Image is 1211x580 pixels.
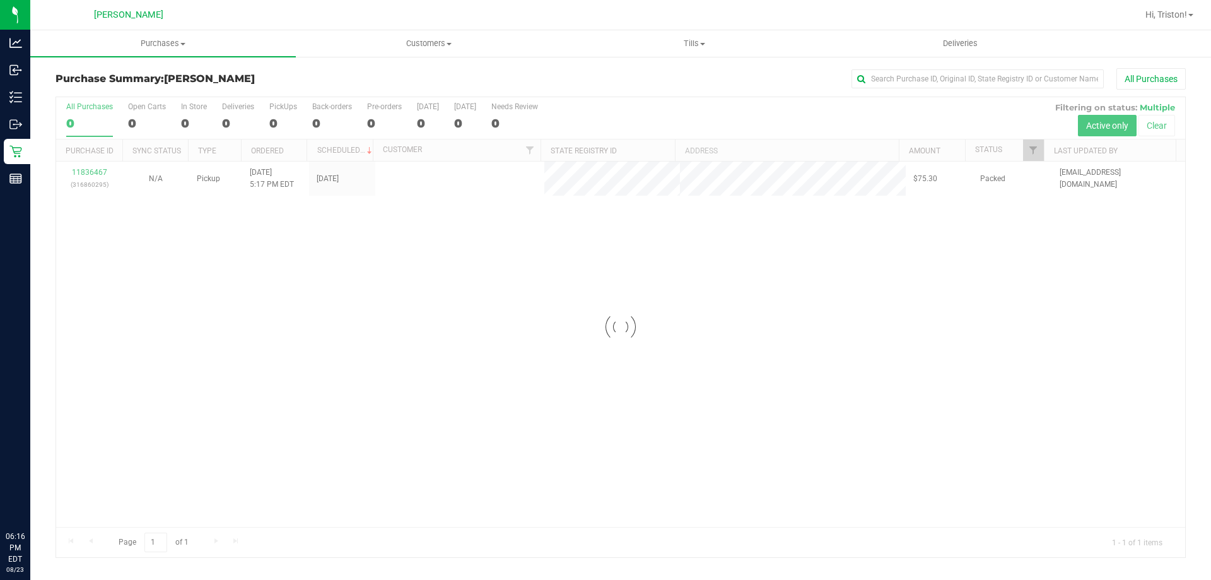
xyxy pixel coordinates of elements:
span: Hi, Triston! [1145,9,1187,20]
span: Deliveries [926,38,995,49]
p: 08/23 [6,565,25,574]
inline-svg: Retail [9,145,22,158]
inline-svg: Analytics [9,37,22,49]
a: Deliveries [828,30,1093,57]
span: Purchases [30,38,296,49]
a: Customers [296,30,561,57]
inline-svg: Inbound [9,64,22,76]
h3: Purchase Summary: [56,73,432,85]
p: 06:16 PM EDT [6,531,25,565]
span: [PERSON_NAME] [94,9,163,20]
inline-svg: Outbound [9,118,22,131]
span: [PERSON_NAME] [164,73,255,85]
inline-svg: Reports [9,172,22,185]
input: Search Purchase ID, Original ID, State Registry ID or Customer Name... [851,69,1104,88]
a: Tills [561,30,827,57]
span: Customers [296,38,561,49]
button: All Purchases [1116,68,1186,90]
span: Tills [562,38,826,49]
a: Purchases [30,30,296,57]
inline-svg: Inventory [9,91,22,104]
iframe: Resource center [13,479,50,517]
